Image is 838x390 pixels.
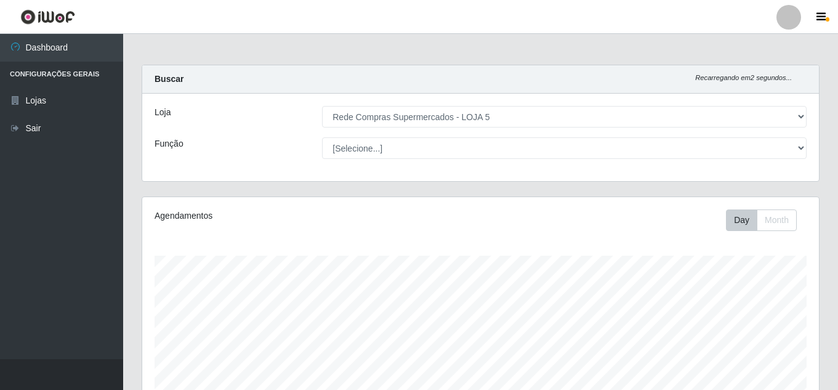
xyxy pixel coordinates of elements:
[726,209,797,231] div: First group
[155,209,416,222] div: Agendamentos
[726,209,757,231] button: Day
[155,106,171,119] label: Loja
[155,137,183,150] label: Função
[155,74,183,84] strong: Buscar
[20,9,75,25] img: CoreUI Logo
[757,209,797,231] button: Month
[726,209,807,231] div: Toolbar with button groups
[695,74,792,81] i: Recarregando em 2 segundos...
